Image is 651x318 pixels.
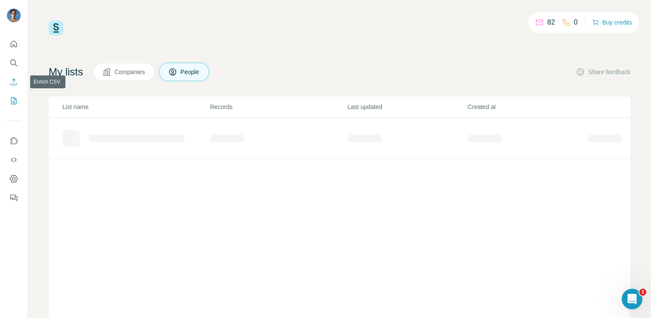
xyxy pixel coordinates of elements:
button: My lists [7,93,21,109]
p: Last updated [347,103,467,111]
button: Search [7,55,21,71]
p: Records [210,103,347,111]
p: 82 [547,17,555,28]
p: Created at [468,103,587,111]
button: Quick start [7,36,21,52]
h4: My lists [49,65,83,79]
span: Companies [115,68,146,76]
span: People [180,68,200,76]
p: List name [62,103,209,111]
button: Enrich CSV [7,74,21,90]
button: Buy credits [592,16,632,28]
button: Dashboard [7,171,21,187]
iframe: Intercom live chat [622,289,642,309]
button: Use Surfe on LinkedIn [7,133,21,149]
button: Feedback [7,190,21,206]
button: Use Surfe API [7,152,21,168]
img: Avatar [7,9,21,22]
p: 0 [574,17,578,28]
button: Share feedback [576,68,630,76]
span: 1 [639,289,646,296]
img: Surfe Logo [49,21,63,35]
